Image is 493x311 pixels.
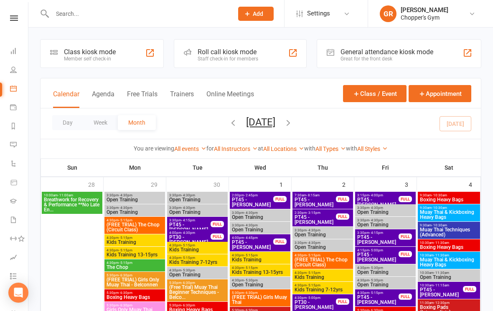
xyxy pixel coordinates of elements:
span: 3:30pm [357,231,399,235]
span: PT30 - [PERSON_NAME] [169,235,211,245]
a: All Instructors [214,145,258,152]
span: 3:30pm [231,223,289,227]
span: - 4:30pm [307,228,320,232]
span: - 4:30pm [181,193,195,197]
span: - 4:30pm [181,206,195,210]
span: 10:00am [43,193,101,197]
a: Assessments [10,249,29,268]
span: 10:30am [419,271,478,275]
span: - 10:30am [432,223,447,227]
span: - 5:15pm [244,266,258,270]
span: PT45 - [PERSON_NAME] [231,240,274,250]
div: GR [380,5,396,22]
div: Class kiosk mode [64,48,116,56]
span: - 5:00pm [369,248,383,252]
span: - 4:00pm [369,193,383,197]
span: - 6:30pm [119,291,132,295]
span: Boxing Heavy Bags [419,197,478,202]
span: 3:30pm [357,206,414,210]
span: - 4:30pm [119,193,132,197]
span: 9:30am [419,223,478,227]
span: Breathwork for Recovery & Performance **No Late En... [43,197,101,212]
span: - 5:15pm [181,256,195,260]
span: 5:30pm [231,291,289,295]
span: 4:30pm [357,266,414,270]
span: - 5:15pm [119,218,132,222]
span: Open Training [169,272,226,277]
strong: with [346,145,357,152]
span: - 5:30pm [181,268,195,272]
strong: You are viewing [134,145,174,152]
span: 4:00pm [231,236,274,240]
span: 4:30pm [106,248,163,252]
span: 4:30pm [231,278,289,282]
div: FULL [399,251,412,257]
span: Open Training [294,245,351,250]
span: 4:30pm [169,268,226,272]
strong: at [258,145,263,152]
th: Tue [166,159,229,176]
th: Mon [104,159,166,176]
span: Open Training [357,210,414,215]
span: 5:30pm [169,281,226,285]
span: 2:30pm [294,211,336,215]
div: 2 [342,177,354,191]
span: Kids Training [294,275,351,280]
span: Kids Training [106,240,163,245]
span: 4:30pm [169,256,226,260]
span: 3:30pm [357,218,414,222]
span: - 4:30pm [244,211,258,215]
span: 3:30pm [169,206,226,210]
span: 10:30am [419,241,478,245]
span: - 5:15pm [307,253,320,257]
div: Chopper's Gym [401,14,448,21]
span: Boxing Heavy Bags [106,295,163,300]
span: PT45 - [PERSON_NAME] [294,215,336,225]
div: 3 [405,177,417,191]
a: People [10,61,29,80]
span: - 6:30pm [119,303,132,307]
button: Calendar [53,90,79,108]
span: 4:30pm [106,218,163,222]
div: Open Intercom Messenger [8,283,28,303]
span: - 6:30pm [181,281,195,285]
span: 7:30am [294,193,336,197]
span: (FREE TRIAL) The Chop (Circuit Class) [106,222,163,232]
button: Online Meetings [206,90,254,108]
div: 4 [469,177,480,191]
span: - 4:30pm [181,231,195,235]
span: - 4:30pm [369,218,383,222]
a: All Types [315,145,346,152]
th: Sat [417,159,481,176]
span: - 6:30pm [119,273,132,277]
span: - 5:15pm [307,271,320,275]
div: FULL [211,233,224,240]
span: - 5:00pm [307,296,320,300]
span: PT45 - [PERSON_NAME] [357,252,399,262]
span: 5:30pm [169,303,226,307]
span: - 5:15pm [307,283,320,287]
div: FULL [399,293,412,300]
span: (FREE TRIAL) The Chop (Circuit Class) [294,257,351,267]
span: 3:30pm [294,228,351,232]
span: - 5:30pm [369,266,383,270]
span: PT45 - [PERSON_NAME] [419,287,463,297]
div: FULL [336,213,349,220]
span: 3:30pm [231,211,289,215]
div: FULL [336,298,349,305]
span: - 2:45pm [244,193,258,197]
span: 4:30pm [169,243,226,247]
div: FULL [399,196,412,202]
button: Trainers [170,90,194,108]
th: Thu [292,159,354,176]
span: Kids Training 13-15yrs [106,252,163,257]
span: - 8:15am [306,193,320,197]
span: The Chop [106,265,163,270]
strong: for [206,145,214,152]
div: 30 [213,177,229,191]
div: FULL [336,196,349,202]
span: 4:30pm [294,271,351,275]
span: Muay Thai Techniques (Advanced) [419,227,478,237]
span: PT45 - [PERSON_NAME] [169,222,211,232]
span: PT45 - [PERSON_NAME] [231,197,274,207]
